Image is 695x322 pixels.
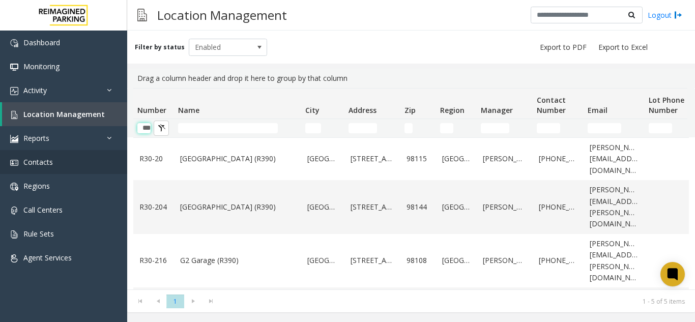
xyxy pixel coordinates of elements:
span: Regions [23,181,50,191]
a: [STREET_ADDRESS] [351,255,394,266]
img: 'icon' [10,63,18,71]
span: Lot Phone Number [649,95,684,115]
span: Region [440,105,465,115]
a: [PERSON_NAME] [483,153,527,164]
a: 98115 [407,153,430,164]
div: Drag a column header and drop it here to group by that column [133,69,689,88]
input: Lot Phone Number Filter [649,123,672,133]
a: [PHONE_NUMBER] [539,255,577,266]
img: logout [674,10,682,20]
img: 'icon' [10,230,18,239]
a: R30-20 [139,153,168,164]
a: [GEOGRAPHIC_DATA] [442,201,471,213]
td: Name Filter [174,119,301,137]
span: City [305,105,320,115]
input: Email Filter [588,123,621,133]
span: Contact Number [537,95,566,115]
img: pageIcon [137,3,147,27]
a: 98108 [407,255,430,266]
h3: Location Management [152,3,292,27]
td: Address Filter [344,119,400,137]
span: Call Centers [23,205,63,215]
img: 'icon' [10,159,18,167]
a: [PERSON_NAME][EMAIL_ADDRESS][PERSON_NAME][DOMAIN_NAME] [590,238,639,284]
span: Email [588,105,607,115]
input: Address Filter [349,123,377,133]
a: [GEOGRAPHIC_DATA] (R390) [180,201,295,213]
a: R30-204 [139,201,168,213]
a: [GEOGRAPHIC_DATA] [307,201,338,213]
span: Monitoring [23,62,60,71]
td: City Filter [301,119,344,137]
input: Contact Number Filter [537,123,560,133]
a: [STREET_ADDRESS] [351,153,394,164]
img: 'icon' [10,39,18,47]
span: Activity [23,85,47,95]
a: [STREET_ADDRESS] [351,201,394,213]
button: Clear [154,121,169,136]
a: [GEOGRAPHIC_DATA] [442,153,471,164]
button: Export to PDF [536,40,591,54]
span: Location Management [23,109,105,119]
a: R30-216 [139,255,168,266]
img: 'icon' [10,254,18,262]
a: [PERSON_NAME] [483,201,527,213]
a: [PERSON_NAME][EMAIL_ADDRESS][DOMAIN_NAME] [590,142,639,176]
span: Number [137,105,166,115]
input: Region Filter [440,123,453,133]
a: [GEOGRAPHIC_DATA] (R390) [180,153,295,164]
span: Zip [404,105,416,115]
td: Region Filter [436,119,477,137]
a: Logout [648,10,682,20]
span: Rule Sets [23,229,54,239]
span: Agent Services [23,253,72,262]
span: Contacts [23,157,53,167]
a: [PERSON_NAME][EMAIL_ADDRESS][PERSON_NAME][DOMAIN_NAME] [590,184,639,230]
a: [GEOGRAPHIC_DATA] [307,153,338,164]
a: [PHONE_NUMBER] [539,201,577,213]
img: 'icon' [10,135,18,143]
input: Zip Filter [404,123,413,133]
kendo-pager-info: 1 - 5 of 5 items [226,297,685,306]
input: Number Filter [137,123,151,133]
span: Enabled [189,39,251,55]
span: Address [349,105,377,115]
img: 'icon' [10,87,18,95]
a: 98144 [407,201,430,213]
span: Export to PDF [540,42,587,52]
div: Data table [127,88,695,289]
td: Manager Filter [477,119,533,137]
button: Export to Excel [594,40,652,54]
td: Zip Filter [400,119,436,137]
span: Dashboard [23,38,60,47]
td: Contact Number Filter [533,119,584,137]
span: Manager [481,105,513,115]
a: [PERSON_NAME] [483,255,527,266]
td: Number Filter [133,119,174,137]
td: Email Filter [584,119,645,137]
a: [GEOGRAPHIC_DATA] [307,255,338,266]
input: Name Filter [178,123,278,133]
span: Export to Excel [598,42,648,52]
img: 'icon' [10,183,18,191]
input: Manager Filter [481,123,509,133]
input: City Filter [305,123,321,133]
img: 'icon' [10,207,18,215]
a: Location Management [2,102,127,126]
img: 'icon' [10,111,18,119]
span: Page 1 [166,295,184,308]
label: Filter by status [135,43,185,52]
a: [GEOGRAPHIC_DATA] [442,255,471,266]
span: Reports [23,133,49,143]
span: Name [178,105,199,115]
a: [PHONE_NUMBER] [539,153,577,164]
a: G2 Garage (R390) [180,255,295,266]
